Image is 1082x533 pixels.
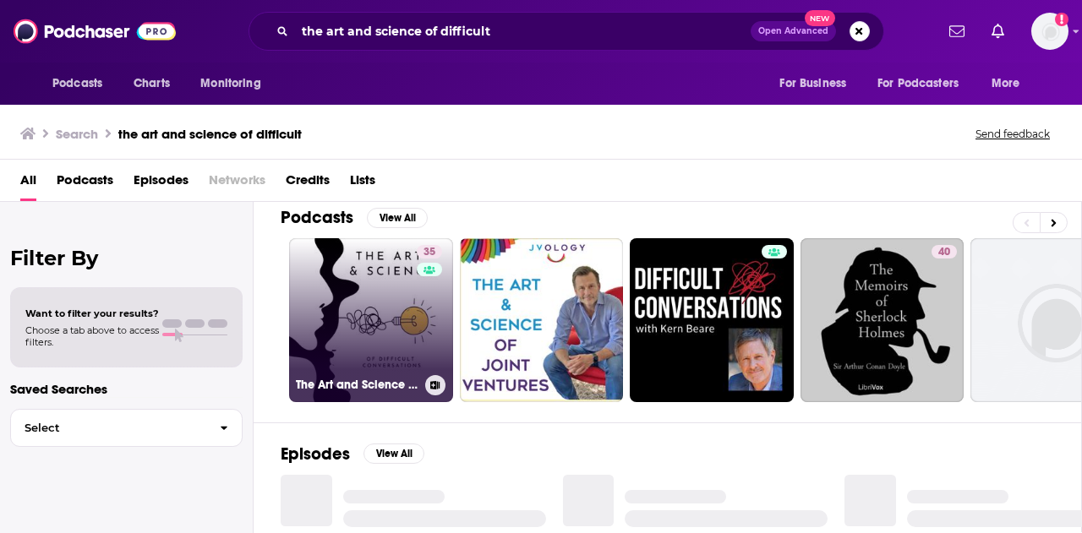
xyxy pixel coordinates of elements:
span: Monitoring [200,72,260,95]
span: 40 [938,244,950,261]
button: open menu [41,68,124,100]
a: Episodes [134,166,189,201]
a: EpisodesView All [281,443,424,465]
h2: Episodes [281,443,350,465]
span: Charts [134,72,170,95]
a: Show notifications dropdown [985,17,1011,46]
img: User Profile [1031,13,1068,50]
div: Search podcasts, credits, & more... [249,12,884,51]
button: open menu [189,68,282,100]
a: PodcastsView All [281,207,428,228]
button: Show profile menu [1031,13,1068,50]
h3: Search [56,126,98,142]
h3: the art and science of difficult [118,126,302,142]
button: Open AdvancedNew [751,21,836,41]
svg: Add a profile image [1055,13,1068,26]
span: More [992,72,1020,95]
span: New [805,10,835,26]
a: Credits [286,166,330,201]
span: Networks [209,166,265,201]
p: Saved Searches [10,381,243,397]
span: Logged in as maddieFHTGI [1031,13,1068,50]
img: Podchaser - Follow, Share and Rate Podcasts [14,15,176,47]
a: 40 [932,245,957,258]
span: Select [11,422,206,433]
button: View All [363,443,424,464]
span: 35 [424,244,435,261]
a: 40 [801,238,965,402]
h2: Podcasts [281,207,353,228]
button: open menu [768,68,867,100]
a: 35 [417,245,442,258]
span: Podcasts [52,72,102,95]
h2: Filter By [10,246,243,270]
h3: The Art and Science of Difficult Conversations [296,378,418,392]
span: Choose a tab above to access filters. [25,324,159,348]
span: Want to filter your results? [25,307,159,319]
button: Select [10,409,243,447]
a: Charts [123,68,180,100]
a: Lists [350,166,375,201]
button: Send feedback [970,127,1055,141]
a: Podcasts [57,166,113,201]
button: open menu [980,68,1041,100]
a: Show notifications dropdown [943,17,971,46]
button: View All [367,208,428,228]
input: Search podcasts, credits, & more... [295,18,751,45]
a: 35The Art and Science of Difficult Conversations [289,238,453,402]
a: All [20,166,36,201]
button: open menu [866,68,983,100]
span: For Business [779,72,846,95]
span: Open Advanced [758,27,828,35]
span: For Podcasters [877,72,959,95]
